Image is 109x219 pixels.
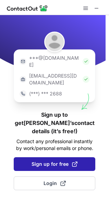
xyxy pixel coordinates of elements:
[20,58,26,65] img: https://contactout.com/extension/app/static/media/login-email-icon.f64bce713bb5cd1896fef81aa7b14a...
[32,161,77,168] span: Sign up for free
[83,58,89,65] img: Check Icon
[14,157,95,171] button: Sign up for free
[7,4,48,12] img: ContactOut v5.3.10
[20,90,26,97] img: https://contactout.com/extension/app/static/media/login-phone-icon.bacfcb865e29de816d437549d7f4cb...
[29,55,80,68] p: ***@[DOMAIN_NAME]
[83,76,89,83] img: Check Icon
[29,72,80,86] p: [EMAIL_ADDRESS][DOMAIN_NAME]
[44,180,66,187] span: Login
[44,32,65,52] img: Robert Andris
[14,138,95,152] p: Contact any professional instantly by work/personal emails or phone.
[14,111,95,135] h1: Sign up to get [PERSON_NAME]’s contact details (it’s free!)
[14,176,95,190] button: Login
[20,76,26,83] img: https://contactout.com/extension/app/static/media/login-work-icon.638a5007170bc45168077fde17b29a1...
